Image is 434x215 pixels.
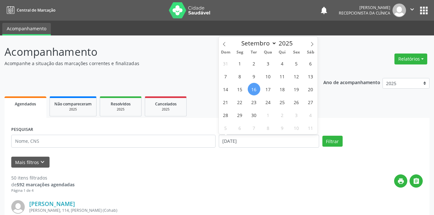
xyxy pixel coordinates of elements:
[339,5,390,10] div: [PERSON_NAME]
[219,96,232,108] span: Setembro 21, 2025
[54,107,92,112] div: 2025
[248,83,260,95] span: Setembro 16, 2025
[29,200,75,207] a: [PERSON_NAME]
[2,23,51,35] a: Acompanhamento
[323,78,380,86] p: Ano de acompanhamento
[219,135,319,148] input: Selecione um intervalo
[290,122,303,134] span: Outubro 10, 2025
[304,57,317,70] span: Setembro 6, 2025
[262,70,274,83] span: Setembro 10, 2025
[105,107,137,112] div: 2025
[276,57,289,70] span: Setembro 4, 2025
[248,122,260,134] span: Outubro 7, 2025
[234,70,246,83] span: Setembro 8, 2025
[289,50,303,54] span: Sex
[406,4,418,17] button: 
[304,83,317,95] span: Setembro 20, 2025
[39,159,46,166] i: keyboard_arrow_down
[233,50,247,54] span: Seg
[304,70,317,83] span: Setembro 13, 2025
[5,5,55,15] a: Central de Marcação
[5,60,302,67] p: Acompanhe a situação das marcações correntes e finalizadas
[418,5,429,16] button: apps
[234,122,246,134] span: Outubro 6, 2025
[54,101,92,107] span: Não compareceram
[276,70,289,83] span: Setembro 11, 2025
[234,109,246,121] span: Setembro 29, 2025
[219,50,233,54] span: Dom
[262,57,274,70] span: Setembro 3, 2025
[5,44,302,60] p: Acompanhamento
[276,96,289,108] span: Setembro 25, 2025
[219,70,232,83] span: Setembro 7, 2025
[234,96,246,108] span: Setembro 22, 2025
[17,7,55,13] span: Central de Marcação
[276,122,289,134] span: Outubro 9, 2025
[392,4,406,17] img: img
[219,83,232,95] span: Setembro 14, 2025
[413,178,420,185] i: 
[262,83,274,95] span: Setembro 17, 2025
[290,96,303,108] span: Setembro 26, 2025
[234,83,246,95] span: Setembro 15, 2025
[29,208,326,213] div: [PERSON_NAME], 114, [PERSON_NAME] (Cohab)
[111,101,131,107] span: Resolvidos
[303,50,318,54] span: Sáb
[238,39,277,48] select: Month
[304,96,317,108] span: Setembro 27, 2025
[248,57,260,70] span: Setembro 2, 2025
[410,174,423,188] button: 
[322,136,343,147] button: Filtrar
[339,10,390,16] span: Recepcionista da clínica
[247,50,261,54] span: Ter
[262,96,274,108] span: Setembro 24, 2025
[11,200,25,214] img: img
[290,109,303,121] span: Outubro 3, 2025
[261,50,275,54] span: Qua
[262,122,274,134] span: Outubro 8, 2025
[150,107,182,112] div: 2025
[248,70,260,83] span: Setembro 9, 2025
[319,6,328,15] button: notifications
[11,125,33,135] label: PESQUISAR
[17,181,75,188] strong: 592 marcações agendadas
[277,39,298,47] input: Year
[397,178,404,185] i: print
[234,57,246,70] span: Setembro 1, 2025
[304,122,317,134] span: Outubro 11, 2025
[394,54,427,64] button: Relatórios
[219,122,232,134] span: Outubro 5, 2025
[290,70,303,83] span: Setembro 12, 2025
[262,109,274,121] span: Outubro 1, 2025
[11,174,75,181] div: 50 itens filtrados
[290,57,303,70] span: Setembro 5, 2025
[248,109,260,121] span: Setembro 30, 2025
[409,6,416,13] i: 
[11,188,75,193] div: Página 1 de 4
[394,174,407,188] button: print
[15,101,36,107] span: Agendados
[219,109,232,121] span: Setembro 28, 2025
[155,101,177,107] span: Cancelados
[290,83,303,95] span: Setembro 19, 2025
[11,135,216,148] input: Nome, CNS
[276,109,289,121] span: Outubro 2, 2025
[11,181,75,188] div: de
[304,109,317,121] span: Outubro 4, 2025
[276,83,289,95] span: Setembro 18, 2025
[275,50,289,54] span: Qui
[11,157,50,168] button: Mais filtroskeyboard_arrow_down
[219,57,232,70] span: Agosto 31, 2025
[248,96,260,108] span: Setembro 23, 2025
